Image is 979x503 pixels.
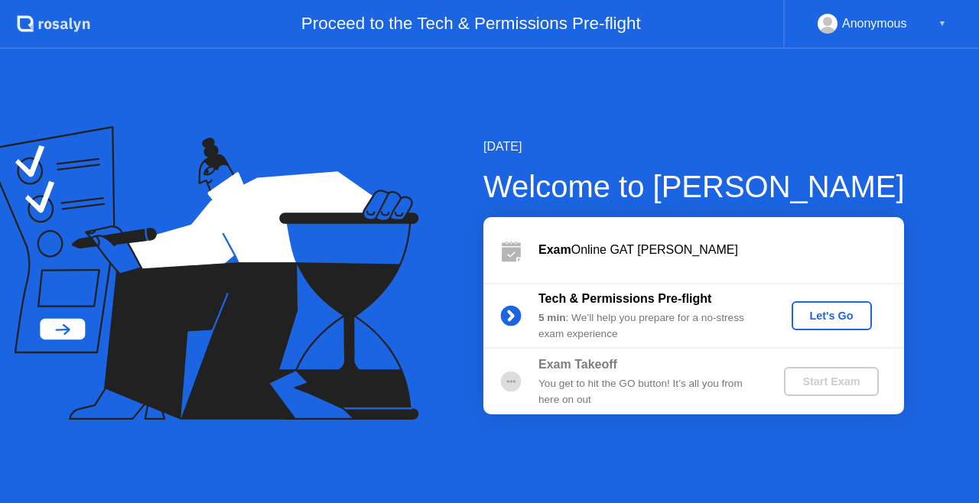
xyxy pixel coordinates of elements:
b: Tech & Permissions Pre-flight [538,292,711,305]
div: : We’ll help you prepare for a no-stress exam experience [538,310,759,342]
b: 5 min [538,312,566,323]
div: Online GAT [PERSON_NAME] [538,241,904,259]
div: [DATE] [483,138,905,156]
div: Anonymous [842,14,907,34]
div: ▼ [938,14,946,34]
button: Let's Go [792,301,872,330]
b: Exam [538,243,571,256]
div: Start Exam [790,375,872,388]
div: Let's Go [798,310,866,322]
div: Welcome to [PERSON_NAME] [483,164,905,209]
div: You get to hit the GO button! It’s all you from here on out [538,376,759,407]
b: Exam Takeoff [538,358,617,371]
button: Start Exam [784,367,878,396]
